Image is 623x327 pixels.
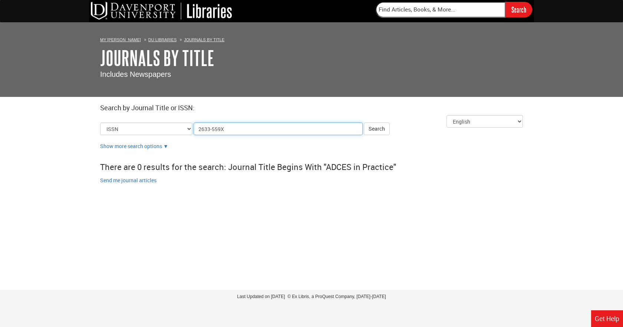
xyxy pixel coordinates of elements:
[100,36,523,43] ol: Breadcrumbs
[163,143,168,150] a: Show more search options
[376,2,505,17] input: Find Articles, Books, & More...
[148,37,177,42] a: DU Libraries
[100,69,523,80] p: Includes Newspapers
[364,122,390,135] button: Search
[100,37,141,42] a: My [PERSON_NAME]
[505,2,532,17] input: Search
[100,143,162,150] a: Show more search options
[100,104,523,112] h2: Search by Journal Title or ISSN:
[100,177,156,184] a: Send me journal articles
[100,157,523,176] div: There are 0 results for the search: Journal Title Begins With "ADCES in Practice"
[100,46,214,69] a: Journals By Title
[184,37,224,42] a: Journals By Title
[591,310,623,327] a: Get Help
[91,2,232,20] img: DU Libraries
